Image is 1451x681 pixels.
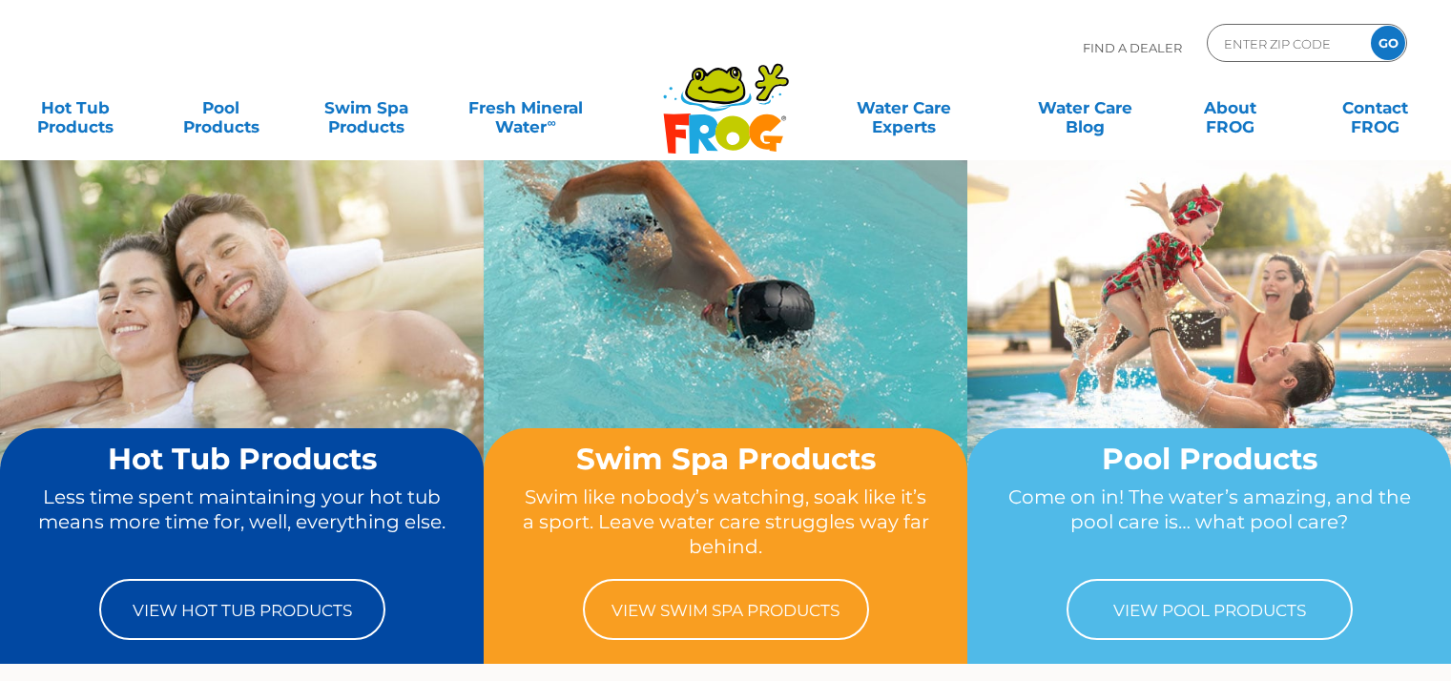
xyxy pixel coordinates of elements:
[1028,89,1141,127] a: Water CareBlog
[484,159,967,521] img: home-banner-swim-spa-short
[967,159,1451,521] img: home-banner-pool-short
[547,115,555,130] sup: ∞
[310,89,423,127] a: Swim SpaProducts
[812,89,996,127] a: Water CareExperts
[455,89,596,127] a: Fresh MineralWater∞
[164,89,277,127] a: PoolProducts
[19,89,132,127] a: Hot TubProducts
[1067,579,1353,640] a: View Pool Products
[99,579,385,640] a: View Hot Tub Products
[583,579,869,640] a: View Swim Spa Products
[1319,89,1432,127] a: ContactFROG
[1083,24,1182,72] p: Find A Dealer
[520,443,931,475] h2: Swim Spa Products
[1371,26,1405,60] input: GO
[1173,89,1286,127] a: AboutFROG
[1004,443,1415,475] h2: Pool Products
[653,38,799,155] img: Frog Products Logo
[36,485,447,560] p: Less time spent maintaining your hot tub means more time for, well, everything else.
[1004,485,1415,560] p: Come on in! The water’s amazing, and the pool care is… what pool care?
[36,443,447,475] h2: Hot Tub Products
[520,485,931,560] p: Swim like nobody’s watching, soak like it’s a sport. Leave water care struggles way far behind.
